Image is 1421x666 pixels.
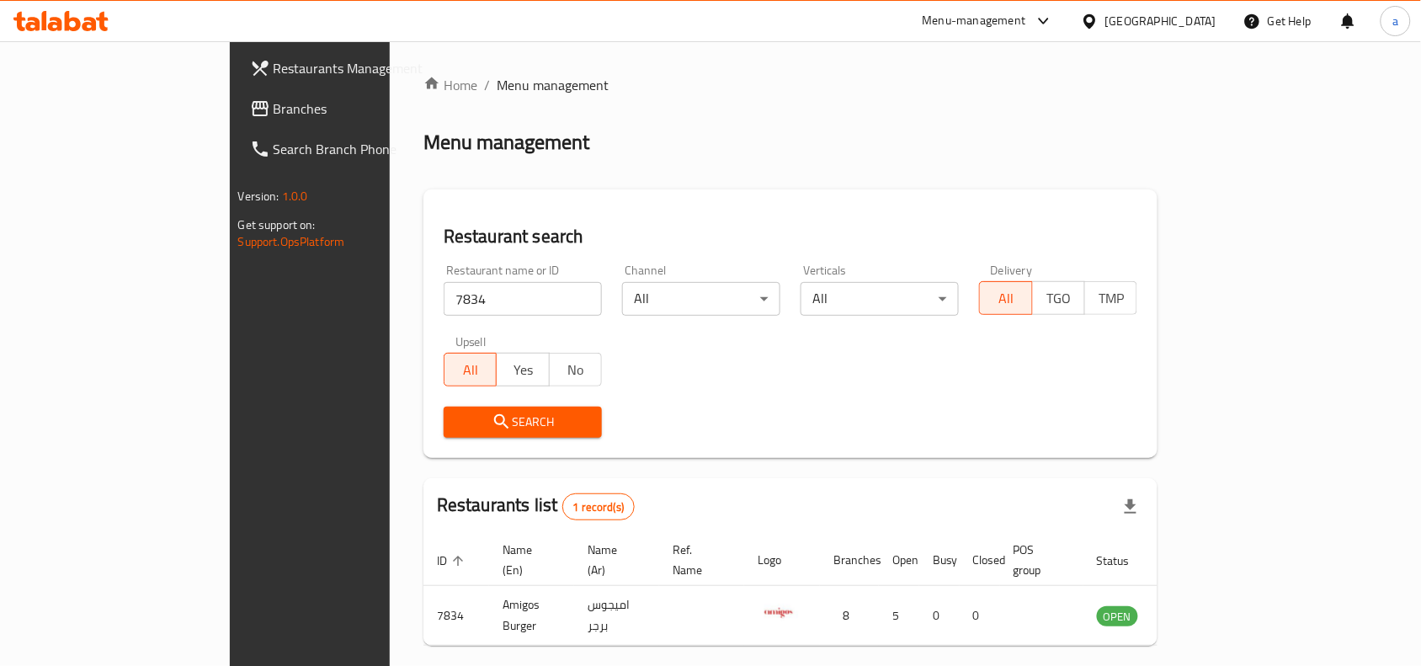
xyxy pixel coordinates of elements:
[274,139,454,159] span: Search Branch Phone
[238,185,279,207] span: Version:
[622,282,780,316] div: All
[274,99,454,119] span: Branches
[1110,487,1151,527] div: Export file
[497,75,609,95] span: Menu management
[979,281,1032,315] button: All
[437,551,469,571] span: ID
[274,58,454,78] span: Restaurants Management
[801,282,959,316] div: All
[1097,551,1152,571] span: Status
[744,535,820,586] th: Logo
[758,591,800,633] img: Amigos Burger
[879,535,919,586] th: Open
[1032,281,1085,315] button: TGO
[444,224,1137,249] h2: Restaurant search
[879,586,919,646] td: 5
[563,499,635,515] span: 1 record(s)
[574,586,659,646] td: اميجوس برجر
[556,358,595,382] span: No
[237,48,467,88] a: Restaurants Management
[1097,607,1138,626] span: OPEN
[238,231,345,253] a: Support.OpsPlatform
[484,75,490,95] li: /
[1084,281,1137,315] button: TMP
[451,358,490,382] span: All
[919,535,960,586] th: Busy
[423,75,1158,95] nav: breadcrumb
[919,586,960,646] td: 0
[923,11,1026,31] div: Menu-management
[489,586,574,646] td: Amigos Burger
[588,540,639,580] span: Name (Ar)
[237,88,467,129] a: Branches
[444,282,602,316] input: Search for restaurant name or ID..
[1092,286,1131,311] span: TMP
[455,336,487,348] label: Upsell
[960,535,1000,586] th: Closed
[437,493,635,520] h2: Restaurants list
[1040,286,1078,311] span: TGO
[237,129,467,169] a: Search Branch Phone
[1097,606,1138,626] div: OPEN
[457,412,588,433] span: Search
[673,540,724,580] span: Ref. Name
[820,535,879,586] th: Branches
[282,185,308,207] span: 1.0.0
[1014,540,1063,580] span: POS group
[549,353,602,386] button: No
[1105,12,1216,30] div: [GEOGRAPHIC_DATA]
[503,540,554,580] span: Name (En)
[987,286,1025,311] span: All
[503,358,542,382] span: Yes
[444,407,602,438] button: Search
[238,214,316,236] span: Get support on:
[496,353,549,386] button: Yes
[423,535,1230,646] table: enhanced table
[444,353,497,386] button: All
[991,264,1033,276] label: Delivery
[423,129,589,156] h2: Menu management
[820,586,879,646] td: 8
[960,586,1000,646] td: 0
[1392,12,1398,30] span: a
